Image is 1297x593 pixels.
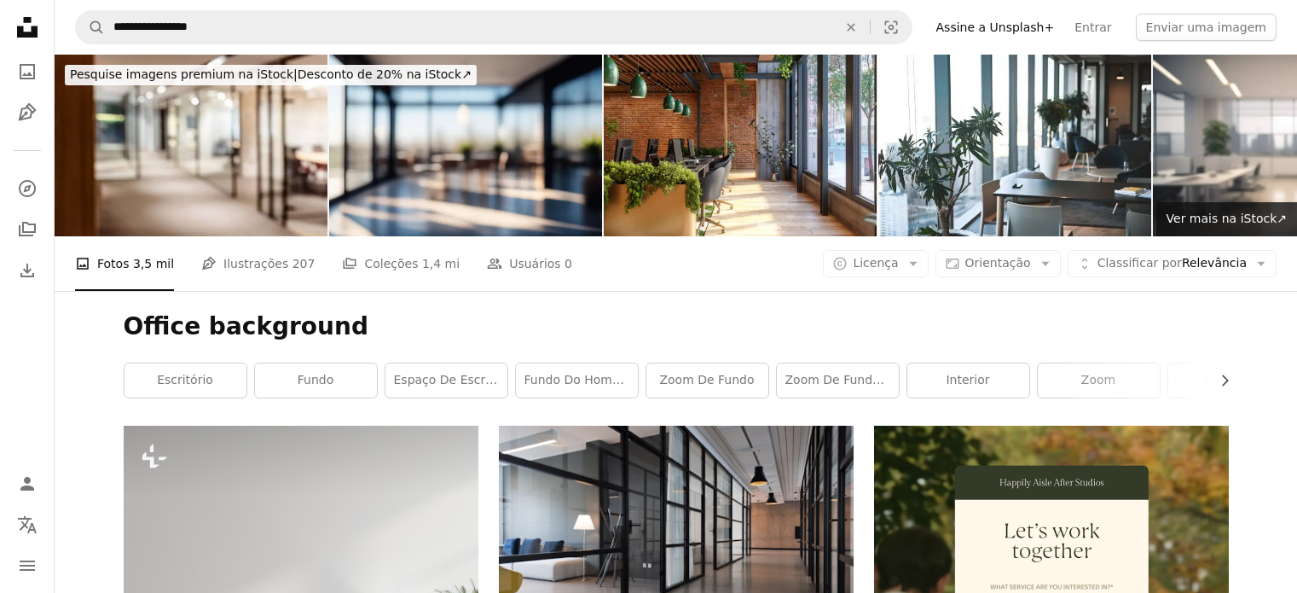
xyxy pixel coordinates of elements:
a: Coleções [10,212,44,247]
button: Orientação [935,250,1061,277]
button: Enviar uma imagem [1136,14,1277,41]
a: Assine a Unsplash+ [926,14,1065,41]
div: Desconto de 20% na iStock ↗ [65,65,477,85]
img: Imagem de fundo desfocada de um corredor espaçoso em um escritório moderno. [329,55,602,236]
a: zoom de fundo [646,363,768,398]
span: 0 [565,254,572,273]
a: fundo do home office [516,363,638,398]
span: 207 [292,254,316,273]
a: Ilustrações 207 [201,236,315,291]
span: Orientação [965,256,1031,270]
img: Sustainable Green Co-working Office Space [604,55,877,236]
button: Pesquise na Unsplash [76,11,105,44]
a: escritório [124,363,246,398]
span: Relevância [1097,255,1247,272]
span: Ver mais na iStock ↗ [1167,212,1287,225]
img: modern office interior [878,55,1151,236]
h1: Office background [124,311,1229,342]
a: fundo [255,363,377,398]
a: zoom de fundo do escritório [777,363,899,398]
button: rolar lista para a direita [1209,363,1229,398]
a: Ver mais na iStock↗ [1156,202,1297,236]
button: Classificar porRelevância [1068,250,1277,277]
a: Coleções 1,4 mi [342,236,460,291]
button: Limpar [832,11,870,44]
a: Interior [907,363,1029,398]
a: Entrar / Cadastrar-se [10,467,44,501]
a: zoom [1038,363,1160,398]
img: Fundo interior de escritório desfocado abstrato [55,55,327,236]
a: Usuários 0 [487,236,572,291]
span: Classificar por [1097,256,1182,270]
a: Entrar [1064,14,1121,41]
a: Pesquise imagens premium na iStock|Desconto de 20% na iStock↗ [55,55,487,96]
span: Pesquise imagens premium na iStock | [70,67,298,81]
form: Pesquise conteúdo visual em todo o site [75,10,912,44]
button: Menu [10,549,44,583]
a: corredor entre portas de painéis de vidro [499,537,854,552]
a: espaço de escritório [385,363,507,398]
a: Histórico de downloads [10,253,44,288]
a: Fotos [10,55,44,89]
a: Explorar [10,172,44,206]
button: Licença [823,250,928,277]
button: Pesquisa visual [871,11,912,44]
a: Ilustrações [10,96,44,130]
a: trabalho [1168,363,1290,398]
span: Licença [853,256,898,270]
button: Idioma [10,508,44,542]
span: 1,4 mi [422,254,460,273]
